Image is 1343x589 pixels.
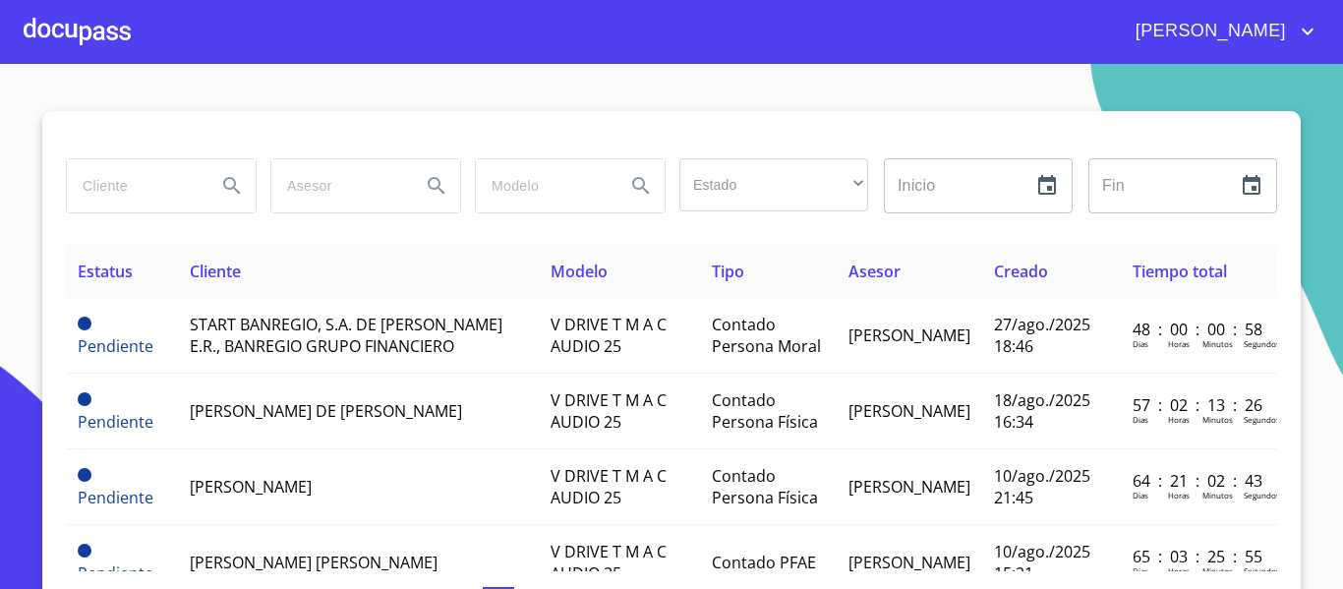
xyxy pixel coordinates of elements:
div: ​ [679,158,868,211]
span: Contado Persona Física [712,465,818,508]
p: Dias [1133,565,1148,576]
span: Contado Persona Física [712,389,818,433]
span: Pendiente [78,562,153,584]
p: Segundos [1244,338,1280,349]
span: Contado PFAE [712,552,816,573]
span: Pendiente [78,392,91,406]
span: 18/ago./2025 16:34 [994,389,1090,433]
span: [PERSON_NAME] [848,476,970,498]
span: 27/ago./2025 18:46 [994,314,1090,357]
p: Minutos [1202,338,1233,349]
span: Modelo [551,261,608,282]
p: Dias [1133,338,1148,349]
p: 64 : 21 : 02 : 43 [1133,470,1265,492]
button: Search [413,162,460,209]
button: account of current user [1121,16,1319,47]
p: 65 : 03 : 25 : 55 [1133,546,1265,567]
input: search [476,159,610,212]
span: Cliente [190,261,241,282]
span: [PERSON_NAME] [848,324,970,346]
p: Minutos [1202,565,1233,576]
span: Pendiente [78,487,153,508]
p: Dias [1133,414,1148,425]
span: [PERSON_NAME] [190,476,312,498]
p: 57 : 02 : 13 : 26 [1133,394,1265,416]
span: Asesor [848,261,901,282]
span: START BANREGIO, S.A. DE [PERSON_NAME] E.R., BANREGIO GRUPO FINANCIERO [190,314,502,357]
span: [PERSON_NAME] [1121,16,1296,47]
span: V DRIVE T M A C AUDIO 25 [551,314,667,357]
span: V DRIVE T M A C AUDIO 25 [551,465,667,508]
span: [PERSON_NAME] [PERSON_NAME] [190,552,438,573]
span: Pendiente [78,468,91,482]
span: Tipo [712,261,744,282]
p: Dias [1133,490,1148,501]
p: Horas [1168,414,1190,425]
p: Segundos [1244,565,1280,576]
span: Pendiente [78,544,91,558]
button: Search [617,162,665,209]
span: Contado Persona Moral [712,314,821,357]
button: Search [208,162,256,209]
span: [PERSON_NAME] [848,552,970,573]
input: search [67,159,201,212]
span: 10/ago./2025 15:21 [994,541,1090,584]
span: Pendiente [78,317,91,330]
p: Horas [1168,338,1190,349]
span: [PERSON_NAME] [848,400,970,422]
p: Minutos [1202,490,1233,501]
span: Pendiente [78,411,153,433]
input: search [271,159,405,212]
span: Creado [994,261,1048,282]
p: Minutos [1202,414,1233,425]
span: Pendiente [78,335,153,357]
p: Horas [1168,490,1190,501]
span: Tiempo total [1133,261,1227,282]
p: Segundos [1244,414,1280,425]
span: [PERSON_NAME] DE [PERSON_NAME] [190,400,462,422]
span: V DRIVE T M A C AUDIO 25 [551,389,667,433]
p: Segundos [1244,490,1280,501]
span: Estatus [78,261,133,282]
p: 48 : 00 : 00 : 58 [1133,319,1265,340]
span: V DRIVE T M A C AUDIO 25 [551,541,667,584]
p: Horas [1168,565,1190,576]
span: 10/ago./2025 21:45 [994,465,1090,508]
